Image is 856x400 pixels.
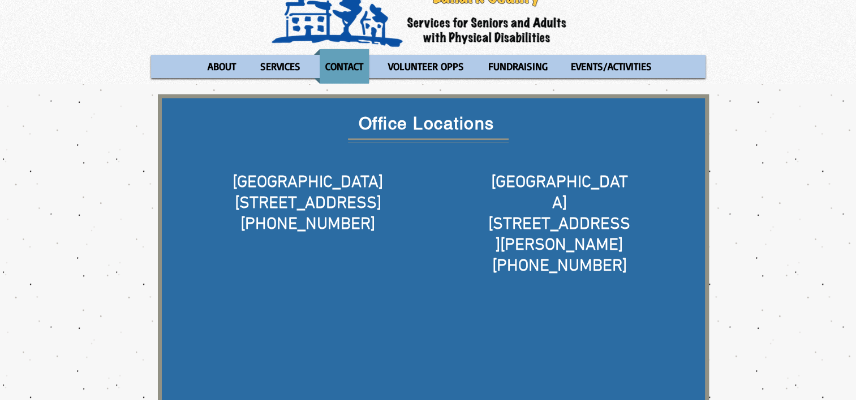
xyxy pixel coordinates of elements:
span: [GEOGRAPHIC_DATA] [233,172,383,193]
span: [STREET_ADDRESS] [235,193,381,214]
span: Office Locations [359,114,494,133]
p: EVENTS/ACTIVITIES [566,49,657,84]
p: VOLUNTEER OPPS [383,49,469,84]
p: ABOUT [203,49,241,84]
p: SERVICES [255,49,306,84]
a: ABOUT [196,49,247,84]
span: [PHONE_NUMBER] [492,256,627,277]
a: EVENTS/ACTIVITIES [560,49,663,84]
nav: Site [151,49,706,84]
a: SERVICES [250,49,311,84]
span: [GEOGRAPHIC_DATA] [491,172,628,214]
p: FUNDRAISING [483,49,553,84]
a: CONTACT [314,49,375,84]
a: VOLUNTEER OPPS [377,49,475,84]
span: [PHONE_NUMBER] [240,214,375,235]
span: [STREET_ADDRESS][PERSON_NAME] [488,214,630,256]
p: CONTACT [320,49,368,84]
a: FUNDRAISING [478,49,557,84]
